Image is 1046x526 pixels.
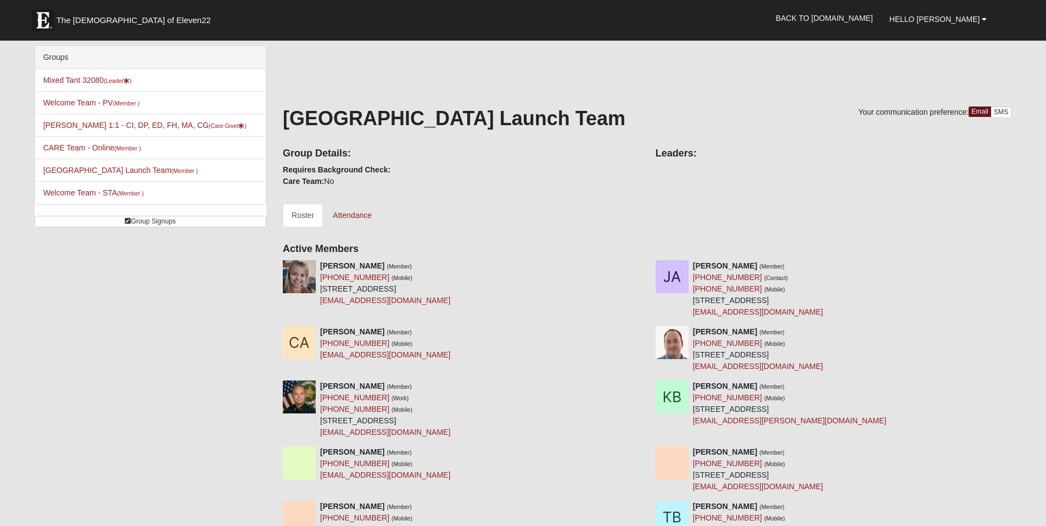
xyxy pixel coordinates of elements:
span: The [DEMOGRAPHIC_DATA] of Eleven22 [57,15,211,26]
div: [STREET_ADDRESS] [320,260,450,306]
a: [PHONE_NUMBER] [320,273,389,282]
small: (Member) [759,329,785,335]
small: (Mobile) [764,461,785,467]
small: (Mobile) [391,406,412,413]
small: (Mobile) [391,461,412,467]
a: Back to [DOMAIN_NAME] [768,4,881,32]
small: (Work) [391,395,409,401]
small: (Mobile) [764,340,785,347]
strong: [PERSON_NAME] [320,447,384,456]
a: [PHONE_NUMBER] [693,273,762,282]
a: [PHONE_NUMBER] [320,459,389,468]
a: [EMAIL_ADDRESS][PERSON_NAME][DOMAIN_NAME] [693,416,886,425]
a: [PHONE_NUMBER] [320,405,389,413]
a: [EMAIL_ADDRESS][DOMAIN_NAME] [693,482,823,491]
a: SMS [991,107,1012,118]
h4: Leaders: [656,148,1012,160]
small: (Leader ) [104,77,132,84]
div: No [275,140,647,187]
a: [EMAIL_ADDRESS][DOMAIN_NAME] [320,471,450,479]
a: The [DEMOGRAPHIC_DATA] of Eleven22 [26,4,246,31]
small: (Mobile) [764,286,785,293]
span: Your communication preference: [858,108,969,116]
span: Hello [PERSON_NAME] [890,15,980,24]
small: (Member ) [114,145,141,152]
div: [STREET_ADDRESS] [693,446,823,493]
small: (Mobile) [391,275,412,281]
strong: [PERSON_NAME] [693,327,757,336]
small: (Member) [387,449,412,456]
a: [PHONE_NUMBER] [693,339,762,348]
a: Mixed Tant 32080(Leader) [43,76,132,85]
small: (Member) [387,503,412,510]
small: (Member) [387,329,412,335]
a: [EMAIL_ADDRESS][DOMAIN_NAME] [320,296,450,305]
strong: [PERSON_NAME] [320,261,384,270]
a: [EMAIL_ADDRESS][DOMAIN_NAME] [693,307,823,316]
strong: [PERSON_NAME] [693,447,757,456]
a: Welcome Team - PV(Member ) [43,98,140,107]
div: Groups [35,46,266,69]
h4: Active Members [283,243,1011,255]
a: [GEOGRAPHIC_DATA] Launch Team(Member ) [43,166,198,175]
div: [STREET_ADDRESS] [693,260,823,318]
strong: [PERSON_NAME] [693,382,757,390]
h1: [GEOGRAPHIC_DATA] Launch Team [283,107,1011,130]
a: [EMAIL_ADDRESS][DOMAIN_NAME] [320,428,450,437]
div: [STREET_ADDRESS] [320,380,450,438]
a: Hello [PERSON_NAME] [881,5,995,33]
a: [PHONE_NUMBER] [320,393,389,402]
img: Eleven22 logo [32,9,54,31]
a: [EMAIL_ADDRESS][DOMAIN_NAME] [693,362,823,371]
a: Email [969,107,991,117]
a: Group Signups [35,216,266,227]
a: [PERSON_NAME] 1:1 - CI, DP, ED, FH, MA, CG(Care Giver) [43,121,247,130]
a: Attendance [324,204,381,227]
a: [PHONE_NUMBER] [320,339,389,348]
div: [STREET_ADDRESS] [693,326,823,372]
a: [EMAIL_ADDRESS][DOMAIN_NAME] [320,350,450,359]
small: (Contact) [764,275,788,281]
strong: [PERSON_NAME] [693,261,757,270]
small: (Care Giver ) [209,122,247,129]
div: [STREET_ADDRESS] [693,380,886,427]
small: (Member) [387,383,412,390]
a: Welcome Team - STA(Member ) [43,188,144,197]
small: (Member) [387,263,412,270]
strong: [PERSON_NAME] [693,502,757,511]
a: Roster [283,204,323,227]
small: (Member) [759,263,785,270]
small: (Member) [759,449,785,456]
small: (Member) [759,383,785,390]
small: (Mobile) [391,340,412,347]
a: CARE Team - Online(Member ) [43,143,141,152]
small: (Mobile) [764,395,785,401]
small: (Member ) [113,100,139,107]
a: [PHONE_NUMBER] [693,393,762,402]
small: (Member) [759,503,785,510]
a: [PHONE_NUMBER] [693,284,762,293]
strong: [PERSON_NAME] [320,327,384,336]
h4: Group Details: [283,148,639,160]
strong: [PERSON_NAME] [320,382,384,390]
small: (Member ) [117,190,143,197]
small: (Member ) [171,167,198,174]
a: [PHONE_NUMBER] [693,459,762,468]
strong: Care Team: [283,177,324,186]
strong: Requires Background Check: [283,165,390,174]
strong: [PERSON_NAME] [320,502,384,511]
